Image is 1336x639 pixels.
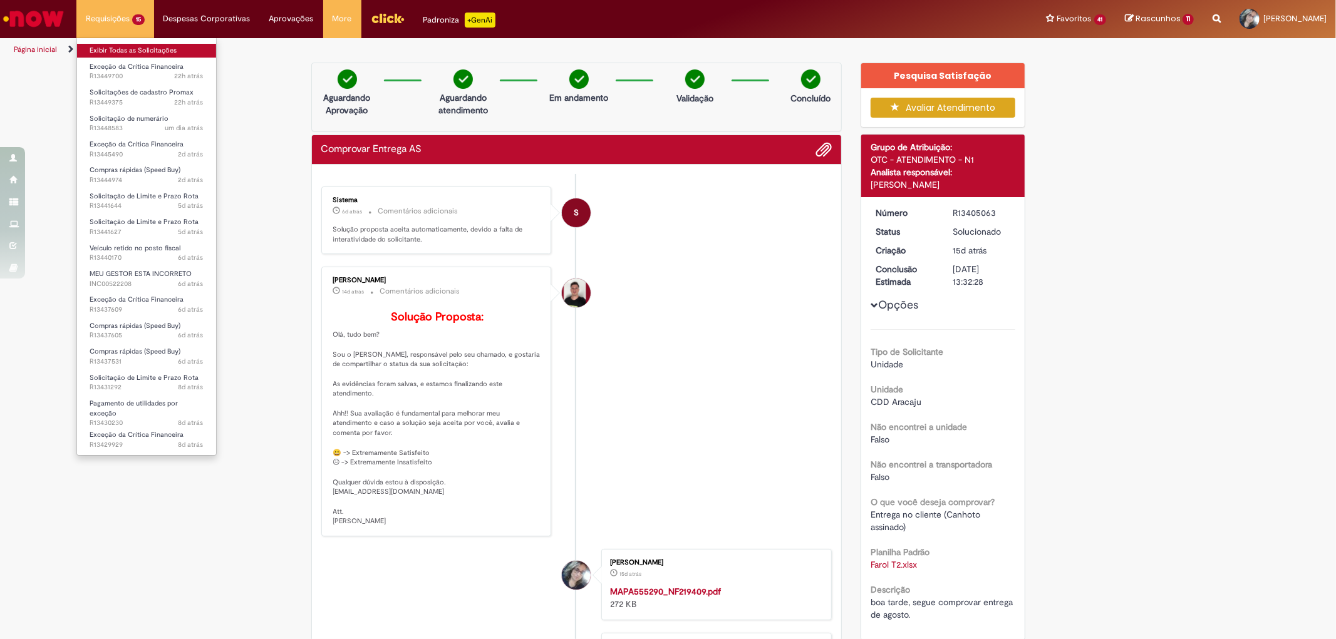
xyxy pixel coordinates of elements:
[77,60,216,83] a: Aberto R13449700 : Exceção da Crítica Financeira
[391,310,484,324] b: Solução Proposta:
[871,384,903,395] b: Unidade
[953,244,1011,257] div: 12/08/2025 16:32:23
[866,207,943,219] dt: Número
[343,208,363,215] span: 6d atrás
[90,175,204,185] span: R13444974
[77,86,216,109] a: Aberto R13449375 : Solicitações de cadastro Promax
[871,359,903,370] span: Unidade
[871,596,1015,620] span: boa tarde, segue comprovar entrega de agosto.
[619,570,641,578] time: 12/08/2025 16:32:17
[1263,13,1327,24] span: [PERSON_NAME]
[77,112,216,135] a: Aberto R13448583 : Solicitação de numerário
[179,279,204,289] span: 6d atrás
[90,192,199,201] span: Solicitação de Limite e Prazo Rota
[321,144,422,155] h2: Comprovar Entrega AS Histórico de tíquete
[77,44,216,58] a: Exibir Todas as Solicitações
[179,150,204,159] span: 2d atrás
[90,279,204,289] span: INC00522208
[179,418,204,427] time: 19/08/2025 17:50:22
[179,330,204,340] time: 21/08/2025 16:58:43
[90,114,168,123] span: Solicitação de numerário
[333,13,352,25] span: More
[165,123,204,133] span: um dia atrás
[179,357,204,366] time: 21/08/2025 16:48:11
[1,6,66,31] img: ServiceNow
[90,201,204,211] span: R13441644
[380,286,460,297] small: Comentários adicionais
[77,345,216,368] a: Aberto R13437531 : Compras rápidas (Speed Buy)
[90,357,204,367] span: R13437531
[179,440,204,449] time: 19/08/2025 17:03:51
[676,92,713,105] p: Validação
[179,382,204,392] time: 20/08/2025 09:52:26
[77,163,216,187] a: Aberto R13444974 : Compras rápidas (Speed Buy)
[90,330,204,340] span: R13437605
[871,421,967,432] b: Não encontrei a unidade
[77,190,216,213] a: Aberto R13441644 : Solicitação de Limite e Prazo Rota
[343,288,365,295] span: 14d atrás
[610,585,819,610] div: 272 KB
[790,92,831,105] p: Concluído
[179,253,204,262] time: 22/08/2025 14:32:31
[76,38,217,456] ul: Requisições
[77,397,216,424] a: Aberto R13430230 : Pagamento de utilidades por exceção
[866,263,943,288] dt: Conclusão Estimada
[953,245,986,256] span: 15d atrás
[179,150,204,159] time: 25/08/2025 16:39:30
[175,71,204,81] span: 22h atrás
[1183,14,1194,25] span: 11
[90,62,184,71] span: Exceção da Crítica Financeira
[610,559,819,566] div: [PERSON_NAME]
[343,208,363,215] time: 21/08/2025 16:52:16
[569,69,589,89] img: check-circle-green.png
[179,227,204,237] time: 23/08/2025 08:55:05
[871,434,889,445] span: Falso
[175,98,204,107] time: 26/08/2025 16:11:25
[871,166,1015,178] div: Analista responsável:
[179,175,204,185] span: 2d atrás
[179,305,204,314] span: 6d atrás
[465,13,495,28] p: +GenAi
[871,546,930,558] b: Planilha Padrão
[801,69,821,89] img: check-circle-green.png
[77,371,216,394] a: Aberto R13431292 : Solicitação de Limite e Prazo Rota
[953,207,1011,219] div: R13405063
[549,91,608,104] p: Em andamento
[90,269,192,279] span: MEU GESTOR ESTA INCORRETO
[77,138,216,161] a: Aberto R13445490 : Exceção da Crítica Financeira
[179,227,204,237] span: 5d atrás
[179,175,204,185] time: 25/08/2025 15:27:44
[871,471,889,483] span: Falso
[90,418,204,428] span: R13430230
[90,98,204,108] span: R13449375
[269,13,314,25] span: Aprovações
[90,140,184,149] span: Exceção da Crítica Financeira
[90,399,178,418] span: Pagamento de utilidades por exceção
[90,321,180,330] span: Compras rápidas (Speed Buy)
[871,396,921,407] span: CDD Aracaju
[77,242,216,265] a: Aberto R13440170 : Veículo retido no posto fiscal
[1057,13,1092,25] span: Favoritos
[871,459,992,470] b: Não encontrei a transportadora
[433,91,494,116] p: Aguardando atendimento
[90,227,204,237] span: R13441627
[175,71,204,81] time: 26/08/2025 16:51:13
[90,382,204,392] span: R13431292
[14,44,57,54] a: Página inicial
[90,440,204,450] span: R13429929
[90,347,180,356] span: Compras rápidas (Speed Buy)
[871,178,1015,191] div: [PERSON_NAME]
[317,91,378,116] p: Aguardando Aprovação
[90,165,180,175] span: Compras rápidas (Speed Buy)
[562,279,591,307] div: Matheus Henrique Drudi
[9,38,881,61] ul: Trilhas de página
[871,346,943,357] b: Tipo de Solicitante
[871,584,910,595] b: Descrição
[866,225,943,238] dt: Status
[343,288,365,295] time: 14/08/2025 09:52:15
[871,559,917,570] a: Download de Farol T2.xlsx
[77,215,216,238] a: Aberto R13441627 : Solicitação de Limite e Prazo Rota
[562,198,591,227] div: System
[333,197,542,204] div: Sistema
[86,13,130,25] span: Requisições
